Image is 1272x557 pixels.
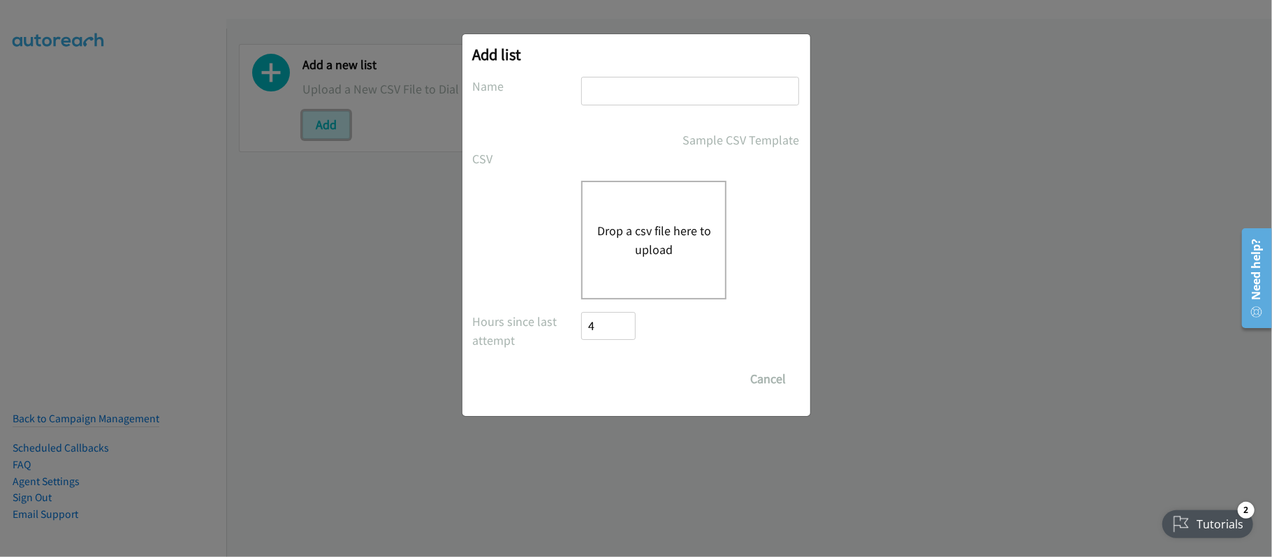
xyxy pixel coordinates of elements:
iframe: Resource Center [1232,223,1272,334]
button: Drop a csv file here to upload [597,221,711,259]
label: Hours since last attempt [473,312,582,350]
label: CSV [473,149,582,168]
a: Sample CSV Template [683,131,800,149]
button: Cancel [738,365,800,393]
label: Name [473,77,582,96]
iframe: Checklist [1154,496,1262,547]
h2: Add list [473,45,800,64]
